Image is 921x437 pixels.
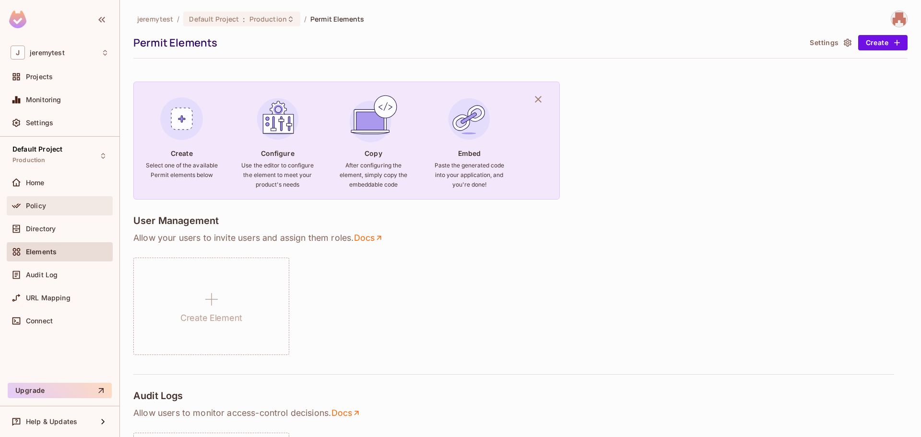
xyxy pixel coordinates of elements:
[26,225,56,233] span: Directory
[304,14,307,24] li: /
[26,271,58,279] span: Audit Log
[261,149,295,158] h4: Configure
[354,232,384,244] a: Docs
[241,161,314,189] h6: Use the editor to configure the element to meet your product's needs
[458,149,481,158] h4: Embed
[12,156,46,164] span: Production
[26,179,45,187] span: Home
[171,149,193,158] h4: Create
[242,15,246,23] span: :
[26,202,46,210] span: Policy
[26,248,57,256] span: Elements
[9,11,26,28] img: SReyMgAAAABJRU5ErkJggg==
[26,317,53,325] span: Connect
[365,149,382,158] h4: Copy
[26,96,61,104] span: Monitoring
[858,35,908,50] button: Create
[331,407,361,419] a: Docs
[189,14,239,24] span: Default Project
[443,93,495,145] img: Embed Element
[347,93,399,145] img: Copy Element
[180,311,242,325] h1: Create Element
[26,294,71,302] span: URL Mapping
[252,93,304,145] img: Configure Element
[177,14,179,24] li: /
[133,35,801,50] div: Permit Elements
[26,418,77,425] span: Help & Updates
[145,161,218,180] h6: Select one of the available Permit elements below
[30,49,65,57] span: Workspace: jeremytest
[133,232,908,244] p: Allow your users to invite users and assign them roles .
[133,215,219,226] h4: User Management
[310,14,364,24] span: Permit Elements
[26,73,53,81] span: Projects
[806,35,854,50] button: Settings
[12,145,62,153] span: Default Project
[133,390,183,402] h4: Audit Logs
[891,11,907,27] img: john.knoy@compass-usa.com
[26,119,53,127] span: Settings
[133,407,908,419] p: Allow users to monitor access-control decisions .
[8,383,112,398] button: Upgrade
[433,161,506,189] h6: Paste the generated code into your application, and you're done!
[337,161,410,189] h6: After configuring the element, simply copy the embeddable code
[249,14,287,24] span: Production
[137,14,173,24] span: the active workspace
[156,93,208,145] img: Create Element
[11,46,25,59] span: J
